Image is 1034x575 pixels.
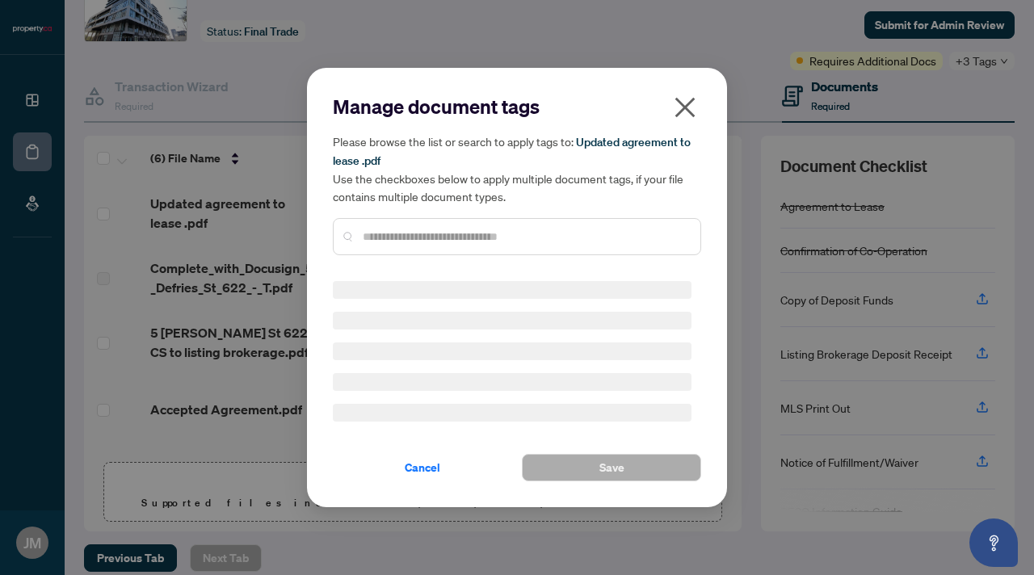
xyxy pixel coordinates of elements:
button: Open asap [969,518,1018,567]
span: close [672,94,698,120]
button: Save [522,454,701,481]
h2: Manage document tags [333,94,701,120]
h5: Please browse the list or search to apply tags to: Use the checkboxes below to apply multiple doc... [333,132,701,205]
button: Cancel [333,454,512,481]
span: Cancel [405,455,440,481]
